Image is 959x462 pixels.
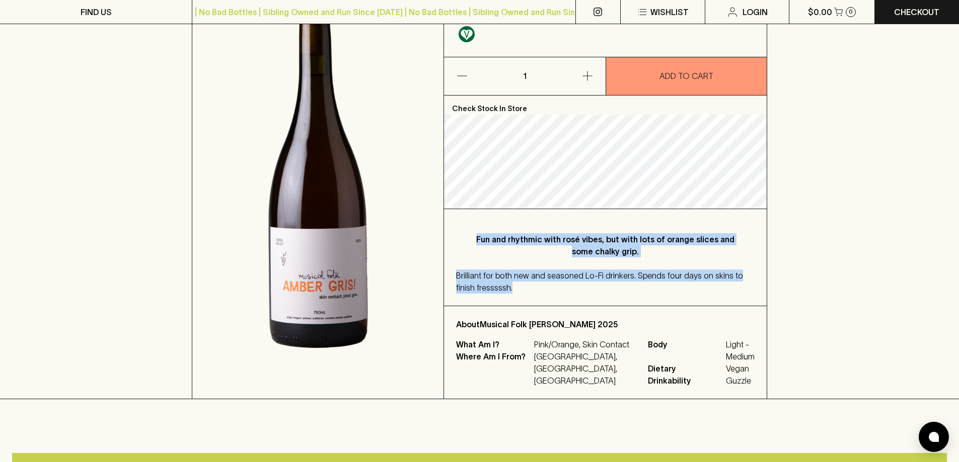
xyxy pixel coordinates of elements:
[456,338,532,350] p: What Am I?
[81,6,112,18] p: FIND US
[476,233,734,257] p: Fun and rhythmic with rosé vibes, but with lots of orange slices and some chalky grip.
[456,271,743,292] span: Brilliant for both new and seasoned Lo-Fi drinkers. Spends four days on skins to finish fresssssh.
[456,350,532,387] p: Where Am I From?
[849,9,853,15] p: 0
[534,350,636,387] p: [GEOGRAPHIC_DATA], [GEOGRAPHIC_DATA], [GEOGRAPHIC_DATA]
[444,96,767,115] p: Check Stock In Store
[648,362,723,375] span: Dietary
[894,6,939,18] p: Checkout
[726,362,755,375] span: Vegan
[726,338,755,362] span: Light - Medium
[808,6,832,18] p: $0.00
[726,375,755,387] span: Guzzle
[743,6,768,18] p: Login
[512,57,537,95] p: 1
[606,57,767,95] button: ADD TO CART
[648,338,723,362] span: Body
[534,338,636,350] p: Pink/Orange, Skin Contact
[659,70,713,82] p: ADD TO CART
[648,375,723,387] span: Drinkability
[456,318,755,330] p: About Musical Folk [PERSON_NAME] 2025
[456,24,477,45] a: Made without the use of any animal products.
[929,432,939,442] img: bubble-icon
[650,6,689,18] p: Wishlist
[459,26,475,42] img: Vegan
